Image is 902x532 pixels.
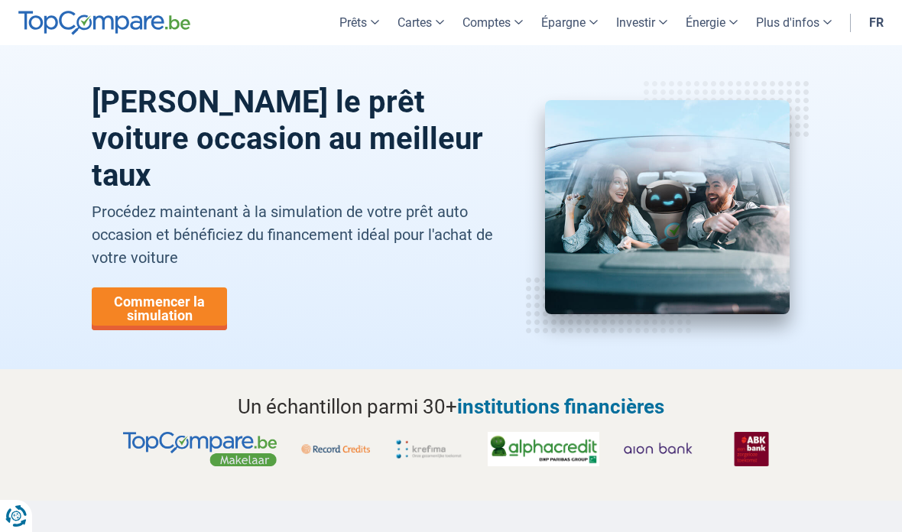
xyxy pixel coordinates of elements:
[92,392,810,421] h2: Un échantillon parmi 30+
[92,84,501,194] h1: [PERSON_NAME] le prêt voiture occasion au meilleur taux
[301,432,370,466] img: Record Credits
[123,432,276,466] img: TopCompare, makelaars partner voor jouw krediet
[457,395,664,418] span: institutions financières
[717,432,786,466] img: ABK Bank
[92,287,227,330] a: Commencer la simulation
[545,100,790,314] img: prêt voiture occasion
[18,11,190,35] img: TopCompare
[488,432,599,466] img: Alphacredit
[624,432,693,466] img: Aion Bank
[92,200,501,269] p: Procédez maintenant à la simulation de votre prêt auto occasion et bénéficiez du financement idéa...
[394,432,463,466] img: Krefima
